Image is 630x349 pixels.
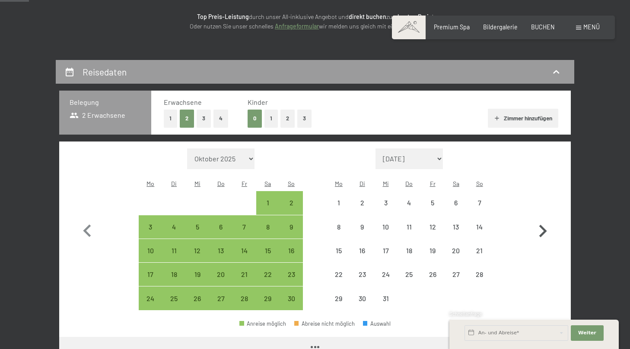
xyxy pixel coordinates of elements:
div: 27 [445,271,467,292]
div: Anreise nicht möglich [327,286,350,310]
div: 3 [140,223,161,245]
div: Mon Dec 22 2025 [327,263,350,286]
button: 4 [213,110,228,127]
div: Anreise nicht möglich [421,191,444,214]
div: Wed Dec 31 2025 [374,286,397,310]
div: Sun Nov 23 2025 [280,263,303,286]
div: 17 [375,247,396,269]
button: Zimmer hinzufügen [488,109,558,128]
div: Anreise möglich [162,239,185,262]
abbr: Mittwoch [194,180,200,187]
div: 10 [375,223,396,245]
div: Anreise möglich [239,321,286,327]
div: Thu Nov 27 2025 [209,286,232,310]
div: Sat Nov 29 2025 [256,286,280,310]
div: Anreise nicht möglich [398,215,421,239]
strong: direkt buchen [349,13,386,20]
div: Wed Nov 26 2025 [186,286,209,310]
div: 27 [210,295,232,317]
div: Anreise nicht möglich [327,191,350,214]
div: 14 [233,247,255,269]
div: 31 [375,295,396,317]
p: durch unser All-inklusive Angebot und zum ! Oder nutzen Sie unser schnelles wir melden uns gleich... [125,12,505,31]
div: 19 [422,247,443,269]
abbr: Donnerstag [405,180,413,187]
div: Sun Dec 14 2025 [468,215,491,239]
div: 24 [375,271,396,292]
div: 15 [328,247,350,269]
div: 5 [422,199,443,221]
div: Anreise nicht möglich [327,239,350,262]
div: 24 [140,295,161,317]
div: Anreise nicht möglich [374,239,397,262]
button: 2 [280,110,295,127]
abbr: Dienstag [360,180,365,187]
div: Wed Nov 19 2025 [186,263,209,286]
div: 12 [422,223,443,245]
div: Anreise nicht möglich [444,215,468,239]
div: Mon Dec 01 2025 [327,191,350,214]
strong: besten Preis [398,13,432,20]
div: 1 [257,199,279,221]
div: Anreise möglich [186,286,209,310]
a: Premium Spa [434,23,470,31]
abbr: Freitag [430,180,436,187]
div: 13 [210,247,232,269]
div: Fri Nov 28 2025 [232,286,256,310]
a: Anfrageformular [275,22,319,30]
div: Anreise nicht möglich [350,191,374,214]
div: 12 [187,247,208,269]
abbr: Mittwoch [383,180,389,187]
h2: Reisedaten [83,66,127,77]
div: Mon Nov 03 2025 [139,215,162,239]
div: Wed Dec 03 2025 [374,191,397,214]
div: 29 [257,295,279,317]
div: Anreise nicht möglich [327,215,350,239]
div: Tue Nov 11 2025 [162,239,185,262]
div: 23 [280,271,302,292]
div: Anreise möglich [209,239,232,262]
div: Anreise möglich [232,239,256,262]
div: 28 [469,271,490,292]
div: Anreise nicht möglich [350,286,374,310]
button: 1 [164,110,177,127]
div: Sat Nov 15 2025 [256,239,280,262]
div: 14 [469,223,490,245]
div: 20 [445,247,467,269]
div: 4 [163,223,185,245]
span: BUCHEN [531,23,555,31]
span: Weiter [578,330,596,336]
div: 2 [351,199,373,221]
div: 26 [187,295,208,317]
abbr: Montag [335,180,343,187]
div: Fri Nov 07 2025 [232,215,256,239]
div: Wed Nov 05 2025 [186,215,209,239]
a: Bildergalerie [483,23,518,31]
div: 6 [445,199,467,221]
div: Anreise möglich [209,286,232,310]
div: 5 [187,223,208,245]
div: Auswahl [363,321,391,327]
abbr: Donnerstag [217,180,225,187]
div: Abreise nicht möglich [294,321,355,327]
div: 21 [233,271,255,292]
div: Fri Dec 05 2025 [421,191,444,214]
div: Anreise möglich [256,239,280,262]
div: Fri Nov 14 2025 [232,239,256,262]
abbr: Montag [146,180,154,187]
div: Anreise nicht möglich [398,239,421,262]
div: Anreise möglich [186,239,209,262]
div: Tue Dec 16 2025 [350,239,374,262]
div: 9 [280,223,302,245]
div: Fri Dec 19 2025 [421,239,444,262]
div: Anreise möglich [186,215,209,239]
div: 18 [163,271,185,292]
div: Anreise möglich [139,239,162,262]
div: Thu Nov 20 2025 [209,263,232,286]
div: 25 [398,271,420,292]
button: 3 [197,110,211,127]
div: 1 [328,199,350,221]
div: Anreise möglich [280,239,303,262]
